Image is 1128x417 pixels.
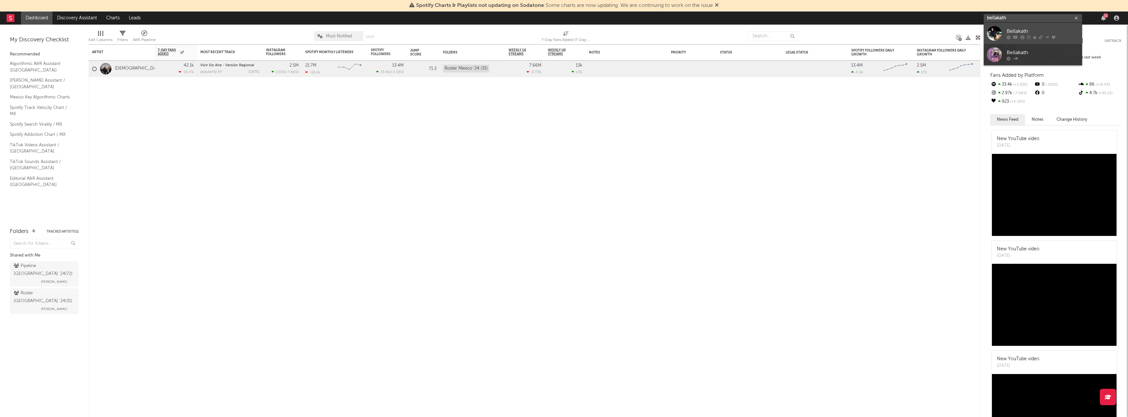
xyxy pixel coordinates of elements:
div: My Discovery Checklist [10,36,79,44]
div: Shared with Me [10,252,79,260]
a: TikTok Videos Assistant / [GEOGRAPHIC_DATA] [10,141,72,155]
span: +2.53 % [391,71,403,74]
div: 71.3 [410,65,436,73]
span: [PERSON_NAME] [41,278,67,286]
div: 923 [990,97,1034,106]
div: A&R Pipeline [133,36,156,44]
span: +4.29 % [1009,100,1025,104]
div: Bellakath [1007,27,1079,35]
span: 7-Day Fans Added [158,48,179,56]
div: Instagram Followers Daily Growth [917,49,966,56]
div: New YouTube video [997,356,1039,363]
div: Filters [117,28,128,47]
span: Spotify Charts & Playlists not updating on Sodatone [416,3,544,8]
div: Spotify Followers [371,48,394,56]
div: 7.66M [529,63,541,68]
div: Vivir Sin Aire - Versión Regional [200,64,259,67]
a: Leads [124,11,145,25]
div: [DATE] [997,363,1039,369]
div: 0 [1034,89,1078,97]
a: Discovery Assistant [52,11,102,25]
span: -7.66 % [1012,92,1027,95]
div: [DATE] [997,142,1039,149]
button: 11 [1101,15,1106,21]
div: -3.73 % [527,70,541,74]
a: Pipeline [GEOGRAPHIC_DATA] '24(72)[PERSON_NAME] [10,261,79,287]
div: Recommended [10,51,79,58]
div: ( ) [376,70,404,74]
button: Notes [1025,114,1050,125]
div: 13.4M [851,63,863,68]
div: Legal Status [786,51,828,54]
div: Most Recent Track [200,50,250,54]
div: 21.7M [305,63,316,68]
span: Fans Added by Platform [990,73,1044,78]
div: Instagram Followers [266,48,289,56]
a: Editorial A&R Assistant ([GEOGRAPHIC_DATA]) [10,175,72,188]
div: Jump Score [410,49,427,56]
span: +95.1 % [1098,92,1113,95]
div: -14.4 % [179,70,194,74]
div: 42.1k [184,63,194,68]
div: 2.5M [917,63,926,68]
div: Filters [117,36,128,44]
span: Weekly UK Streams [548,48,573,56]
div: New YouTube video [997,136,1039,142]
input: Search for folders... [10,239,79,248]
span: +2.53 % [1012,83,1027,87]
div: 7-Day Fans Added (7-Day Fans Added) [541,36,591,44]
div: 170 [917,70,927,74]
div: +3 % [572,70,582,74]
div: 13.4M [392,63,404,68]
div: 11 [1103,13,1108,18]
div: Edit Columns [89,28,112,47]
div: ( ) [272,70,299,74]
div: 0 [1034,80,1078,89]
div: 13k [576,63,582,68]
div: Status [720,51,763,54]
span: 33.4k [380,71,390,74]
a: [DEMOGRAPHIC_DATA] [115,66,163,72]
div: Folders [443,51,492,54]
div: 33.4k [990,80,1034,89]
div: Spotify Followers Daily Growth [851,49,900,56]
span: Dismiss [715,3,719,8]
button: Save [366,35,374,39]
span: 2.97k [276,71,285,74]
div: [DATE] [249,70,259,74]
a: Spotify Addiction Chart / MX [10,131,72,138]
div: Pipeline [GEOGRAPHIC_DATA] '24 ( 72 ) [14,262,73,278]
div: 86 [1078,80,1121,89]
div: 2.97k [990,89,1034,97]
span: : Some charts are now updating. We are continuing to work on the issue [416,3,713,8]
a: Bellakath [984,44,1082,65]
div: Artist [92,50,141,54]
a: Spotify Search Virality / MX [10,121,72,128]
a: Charts [102,11,124,25]
input: Search... [749,31,798,41]
a: Algorithmic A&R Assistant ([GEOGRAPHIC_DATA]) [10,60,72,73]
a: Vivir Sin Aire - Versión Regional [200,64,254,67]
div: -18.6k [305,70,320,74]
input: Search for artists [984,14,1082,22]
button: Tracked Artists(1) [47,230,79,233]
span: -100 % [1044,83,1058,87]
div: 4.4k [851,70,863,74]
a: Spotify Track Velocity Chart / MX [10,104,72,117]
div: [DATE] [997,253,1039,259]
div: New YouTube video [997,246,1039,253]
svg: Chart title [946,61,976,77]
div: 7-Day Fans Added (7-Day Fans Added) [541,28,591,47]
span: Weekly US Streams [509,48,532,56]
div: Folders [10,228,29,236]
a: Bellakath [984,23,1082,44]
span: -7.66 % [286,71,298,74]
div: A&R Pipeline [133,28,156,47]
a: Dashboard [21,11,52,25]
div: 2.5M [290,63,299,68]
svg: Chart title [335,61,364,77]
a: Mexico Key Algorithmic Charts [10,94,72,101]
svg: Chart title [881,61,910,77]
div: Spotify Monthly Listeners [305,50,354,54]
button: News Feed [990,114,1025,125]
